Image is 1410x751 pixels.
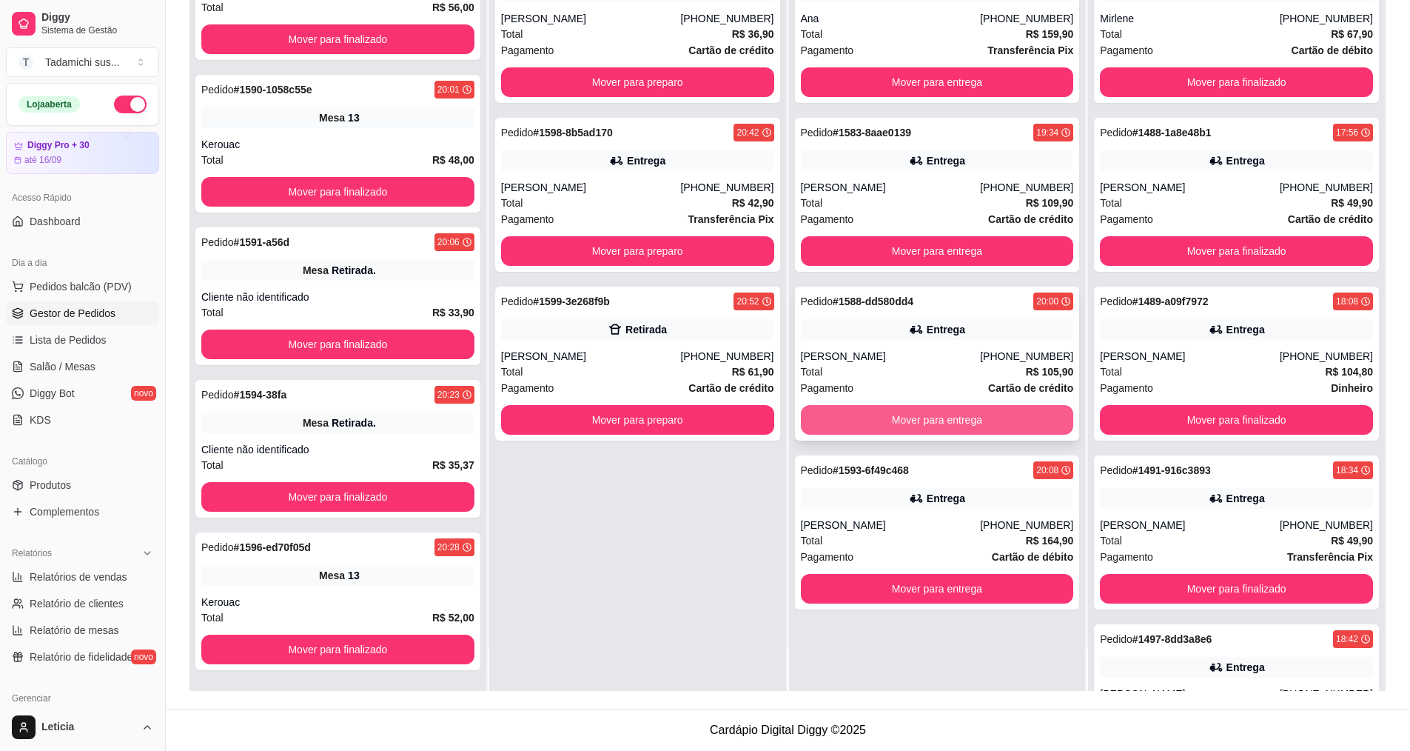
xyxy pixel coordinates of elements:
button: Mover para finalizado [201,482,474,512]
div: Dia a dia [6,251,159,275]
span: Mesa [303,415,329,430]
strong: Cartão de crédito [988,213,1073,225]
span: Pedido [201,236,234,248]
strong: R$ 104,80 [1325,366,1373,378]
strong: R$ 42,90 [732,197,774,209]
div: 20:01 [437,84,460,96]
button: Alterar Status [114,96,147,113]
span: Relatórios [12,547,52,559]
div: 20:23 [437,389,460,401]
span: Pagamento [1100,211,1153,227]
div: [PERSON_NAME] [1100,180,1280,195]
button: Mover para preparo [501,67,774,97]
span: Relatório de mesas [30,623,119,638]
span: Pedido [501,296,534,307]
div: Entrega [1226,491,1265,506]
strong: # 1599-3e268f9b [533,296,610,307]
span: Total [501,195,523,211]
strong: R$ 33,90 [432,307,474,318]
a: Salão / Mesas [6,355,159,378]
div: Retirada [625,322,667,337]
span: Pedido [1100,296,1132,307]
article: até 16/09 [24,154,61,166]
strong: R$ 49,90 [1331,197,1373,209]
span: Total [201,304,224,321]
button: Mover para preparo [501,405,774,435]
div: [PHONE_NUMBER] [980,11,1073,26]
span: Mesa [303,263,329,278]
button: Mover para finalizado [1100,574,1373,604]
span: Pedido [1100,127,1132,138]
span: Gestor de Pedidos [30,306,115,321]
div: Entrega [927,153,965,168]
span: Pagamento [501,211,554,227]
div: [PHONE_NUMBER] [980,180,1073,195]
div: [PHONE_NUMBER] [1280,687,1373,701]
strong: # 1497-8dd3a8e6 [1132,633,1212,645]
div: Entrega [1226,322,1265,337]
span: Pagamento [1100,380,1153,396]
strong: R$ 56,00 [432,1,474,13]
button: Mover para finalizado [201,24,474,54]
strong: # 1594-38fa [234,389,287,401]
div: [PHONE_NUMBER] [680,180,773,195]
span: Pedido [201,84,234,96]
div: 18:08 [1336,296,1358,307]
strong: # 1488-1a8e48b1 [1132,127,1212,138]
span: Leticia [41,721,135,734]
a: Produtos [6,473,159,497]
div: Cliente não identificado [201,442,474,457]
a: Lista de Pedidos [6,328,159,352]
div: [PHONE_NUMBER] [1280,349,1373,364]
div: 18:42 [1336,633,1358,645]
span: Pedido [501,127,534,138]
span: Total [1100,195,1122,211]
div: [PHONE_NUMBER] [680,349,773,364]
span: Total [801,533,823,549]
div: Tadamichi sus ... [45,55,119,70]
span: Salão / Mesas [30,359,95,374]
div: Entrega [927,322,965,337]
span: Total [201,457,224,473]
span: KDS [30,413,51,427]
span: Complementos [30,504,99,519]
span: Pedidos balcão (PDV) [30,279,132,294]
div: [PERSON_NAME] [1100,349,1280,364]
span: Total [801,26,823,42]
div: Catálogo [6,450,159,473]
span: Pagamento [501,42,554,59]
div: Entrega [927,491,965,506]
span: Pedido [801,464,833,476]
div: 20:28 [437,541,460,553]
strong: # 1491-916c3893 [1132,464,1211,476]
strong: # 1489-a09f7972 [1132,296,1209,307]
strong: # 1591-a56d [234,236,290,248]
a: Diggy Botnovo [6,381,159,405]
div: 20:00 [1036,296,1058,307]
span: Produtos [30,478,71,493]
strong: # 1588-dd580dd4 [833,296,913,307]
button: Mover para finalizado [201,177,474,207]
div: Kerouac [201,137,474,152]
span: Dashboard [30,214,81,229]
button: Mover para finalizado [201,330,474,359]
span: Pedido [801,296,833,307]
div: [PHONE_NUMBER] [980,349,1073,364]
span: T [19,55,33,70]
strong: R$ 61,90 [732,366,774,378]
button: Mover para entrega [801,67,1074,97]
span: Relatório de clientes [30,596,124,611]
div: 20:08 [1036,464,1058,476]
div: [PERSON_NAME] [501,180,681,195]
button: Mover para preparo [501,236,774,266]
span: Pagamento [1100,549,1153,565]
a: Diggy Pro + 30até 16/09 [6,132,159,174]
span: Total [1100,364,1122,380]
span: Sistema de Gestão [41,24,153,36]
strong: Cartão de crédito [688,382,773,394]
strong: R$ 159,90 [1026,28,1074,40]
a: Relatório de fidelidadenovo [6,645,159,669]
div: [PHONE_NUMBER] [1280,518,1373,533]
strong: Cartão de crédito [988,382,1073,394]
span: Relatórios de vendas [30,570,127,584]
